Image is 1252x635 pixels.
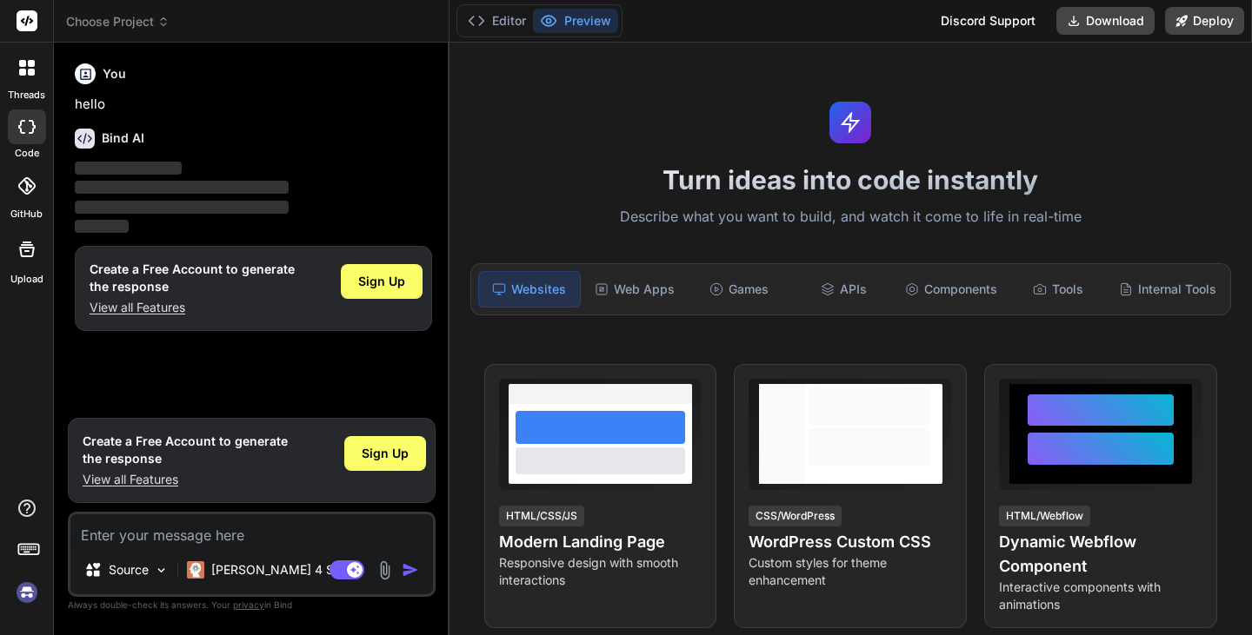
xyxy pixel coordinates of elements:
span: Sign Up [358,273,405,290]
div: HTML/CSS/JS [499,506,584,526]
h1: Turn ideas into code instantly [460,164,1242,195]
h6: You [103,65,126,83]
img: Pick Models [154,563,169,578]
p: Always double-check its answers. Your in Bind [68,597,436,613]
h4: WordPress Custom CSS [749,530,952,554]
label: threads [8,88,45,103]
p: Source [109,561,149,579]
div: Websites [478,271,581,308]
span: ‌ [75,181,289,194]
span: Choose Project [66,13,170,30]
label: GitHub [10,207,43,222]
button: Preview [533,9,618,33]
p: Describe what you want to build, and watch it come to life in real-time [460,206,1242,228]
div: CSS/WordPress [749,506,842,526]
label: Upload [10,272,43,287]
h1: Create a Free Account to generate the response [83,433,288,467]
button: Download [1056,7,1155,35]
div: Tools [1008,271,1109,308]
div: Web Apps [584,271,685,308]
button: Editor [461,9,533,33]
span: ‌ [75,201,289,214]
img: icon [402,561,419,579]
p: [PERSON_NAME] 4 S.. [211,561,341,579]
img: Claude 4 Sonnet [187,561,204,579]
h4: Dynamic Webflow Component [999,530,1202,579]
span: ‌ [75,220,129,233]
img: attachment [375,560,395,580]
p: View all Features [83,471,288,488]
p: hello [75,95,432,115]
div: Internal Tools [1112,271,1223,308]
label: code [15,146,39,161]
span: ‌ [75,162,182,175]
h6: Bind AI [102,129,144,147]
p: Responsive design with smooth interactions [499,554,703,589]
div: APIs [793,271,894,308]
img: signin [12,578,42,607]
span: privacy [233,599,264,610]
p: Interactive components with animations [999,579,1202,613]
span: Sign Up [362,445,409,462]
div: Games [689,271,789,308]
h4: Modern Landing Page [499,530,703,554]
h1: Create a Free Account to generate the response [90,261,295,295]
div: Components [898,271,1004,308]
button: Deploy [1165,7,1244,35]
div: HTML/Webflow [999,506,1090,526]
p: View all Features [90,299,295,316]
div: Discord Support [930,7,1046,35]
p: Custom styles for theme enhancement [749,554,952,589]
